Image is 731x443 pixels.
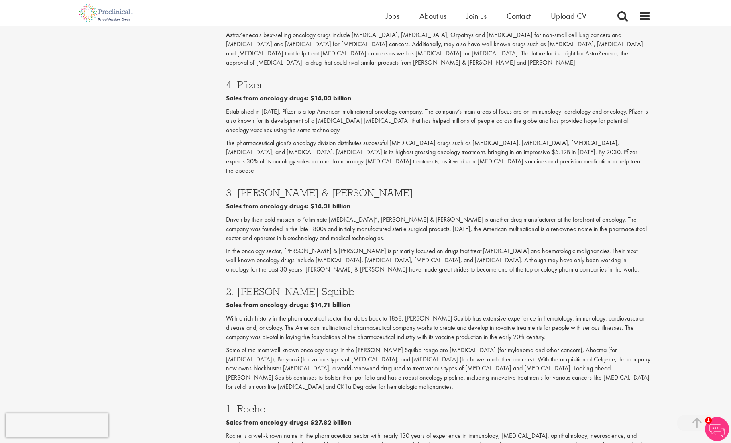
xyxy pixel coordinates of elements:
a: Jobs [386,11,399,21]
b: Sales from oncology drugs: $14.03 billion [226,94,351,102]
img: Chatbot [705,417,729,441]
p: Some of the most well-known oncology drugs in the [PERSON_NAME] Squibb range are [MEDICAL_DATA] (... [226,346,651,392]
iframe: reCAPTCHA [6,413,108,437]
p: In the oncology sector, [PERSON_NAME] & [PERSON_NAME] is primarily focused on drugs that treat [M... [226,247,651,274]
b: Sales from oncology drugs: $14.71 billion [226,301,350,309]
h3: 3. [PERSON_NAME] & [PERSON_NAME] [226,188,651,198]
a: Contact [507,11,531,21]
p: Driven by their bold mission to “eliminate [MEDICAL_DATA]”, [PERSON_NAME] & [PERSON_NAME] is anot... [226,215,651,243]
p: Established in [DATE], Pfizer is a top American multinational oncology company. The company’s mai... [226,107,651,135]
a: About us [419,11,446,21]
h3: 1. Roche [226,404,651,414]
p: With a rich history in the pharmaceutical sector that dates back to 1858, [PERSON_NAME] Squibb ha... [226,314,651,342]
a: Join us [466,11,487,21]
a: Upload CV [551,11,586,21]
p: AstraZeneca’s best-selling oncology drugs include [MEDICAL_DATA], [MEDICAL_DATA], Orpathys and [M... [226,31,651,67]
span: 1 [705,417,712,424]
h3: 2. [PERSON_NAME] Squibb [226,286,651,297]
h3: 4. Pfizer [226,80,651,90]
p: The pharmaceutical giant’s oncology division distributes successful [MEDICAL_DATA] drugs such as ... [226,139,651,175]
b: Sales from oncology drugs: $14.31 billion [226,202,350,210]
b: Sales from oncology drugs: $27.82 billion [226,418,351,427]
